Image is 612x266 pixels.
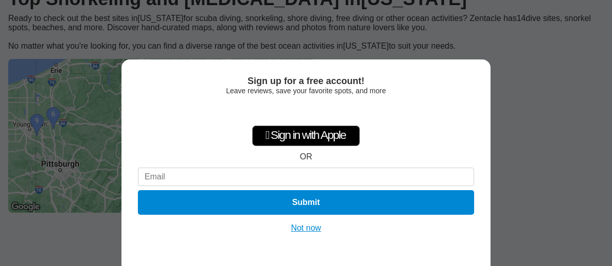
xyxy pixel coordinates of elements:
[288,223,324,233] button: Not now
[138,76,474,87] div: Sign up for a free account!
[138,168,474,186] input: Email
[259,100,353,122] div: Sign in with Google. Opens in new tab
[300,152,312,161] div: OR
[252,126,360,146] div: Sign in with Apple
[254,100,358,122] iframe: Sign in with Google Button
[138,87,474,95] div: Leave reviews, save your favorite spots, and more
[138,190,474,215] button: Submit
